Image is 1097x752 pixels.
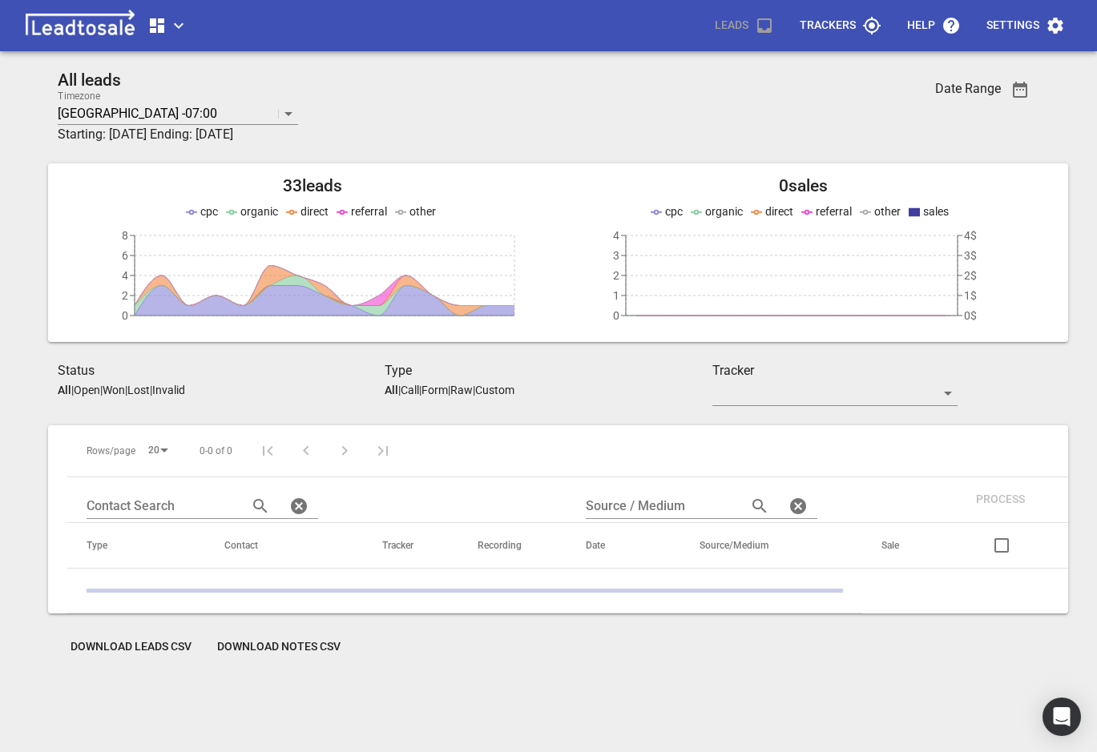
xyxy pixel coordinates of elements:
[409,205,436,218] span: other
[964,249,977,262] tspan: 3$
[122,249,128,262] tspan: 6
[613,249,619,262] tspan: 3
[67,523,205,569] th: Type
[816,205,852,218] span: referral
[240,205,278,218] span: organic
[964,269,977,282] tspan: 2$
[204,633,353,662] button: Download Notes CSV
[142,440,174,461] div: 20
[58,104,217,123] p: [GEOGRAPHIC_DATA] -07:00
[150,384,152,396] span: |
[122,229,128,242] tspan: 8
[71,639,192,655] span: Download Leads CSV
[205,523,363,569] th: Contact
[58,70,876,90] h2: All leads
[665,205,683,218] span: cpc
[613,309,619,322] tspan: 0
[862,523,944,569] th: Sale
[152,384,185,396] p: Invalid
[419,384,421,396] span: |
[58,633,204,662] button: Download Leads CSV
[935,81,1001,96] h3: Date Range
[385,361,712,380] h3: Type
[1001,70,1039,109] button: Date Range
[450,384,473,396] p: Raw
[907,18,935,34] p: Help
[19,10,141,42] img: logo
[300,205,329,218] span: direct
[200,444,232,458] span: 0-0 of 0
[122,289,128,302] tspan: 2
[385,384,398,396] aside: All
[458,523,567,569] th: Recording
[122,309,128,322] tspan: 0
[127,384,150,396] p: Lost
[567,523,680,569] th: Date
[58,91,100,101] label: Timezone
[122,269,128,282] tspan: 4
[58,125,876,144] h3: Starting: [DATE] Ending: [DATE]
[351,205,387,218] span: referral
[964,289,977,302] tspan: 1$
[421,384,448,396] p: Form
[1043,698,1081,736] div: Open Intercom Messenger
[398,384,401,396] span: |
[923,205,949,218] span: sales
[680,523,862,569] th: Source/Medium
[67,176,559,196] h2: 33 leads
[58,361,385,380] h3: Status
[401,384,419,396] p: Call
[125,384,127,396] span: |
[800,18,856,34] p: Trackers
[986,18,1039,34] p: Settings
[712,361,958,380] h3: Tracker
[964,309,977,322] tspan: 0$
[87,444,135,458] span: Rows/page
[613,229,619,242] tspan: 4
[475,384,514,396] p: Custom
[559,176,1050,196] h2: 0 sales
[200,205,218,218] span: cpc
[363,523,458,569] th: Tracker
[448,384,450,396] span: |
[613,289,619,302] tspan: 1
[103,384,125,396] p: Won
[964,229,977,242] tspan: 4$
[613,269,619,282] tspan: 2
[705,205,743,218] span: organic
[217,639,341,655] span: Download Notes CSV
[58,384,71,396] aside: All
[100,384,103,396] span: |
[74,384,100,396] p: Open
[71,384,74,396] span: |
[765,205,793,218] span: direct
[473,384,475,396] span: |
[874,205,901,218] span: other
